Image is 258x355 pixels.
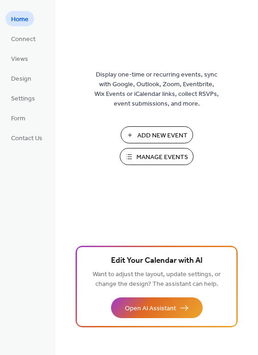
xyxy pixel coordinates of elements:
span: Contact Us [11,134,42,143]
span: Form [11,114,25,124]
a: Views [6,51,34,66]
span: Settings [11,94,35,104]
span: Connect [11,35,35,44]
span: Home [11,15,29,24]
a: Connect [6,31,41,46]
button: Open AI Assistant [111,297,203,318]
a: Form [6,110,31,125]
a: Settings [6,90,41,106]
span: Edit Your Calendar with AI [111,254,203,267]
button: Manage Events [120,148,193,165]
span: Manage Events [136,153,188,162]
button: Add New Event [121,126,193,143]
span: Design [11,74,31,84]
span: Add New Event [137,131,188,141]
a: Home [6,11,34,26]
span: Want to adjust the layout, update settings, or change the design? The assistant can help. [93,268,221,290]
span: Views [11,54,28,64]
a: Design [6,71,37,86]
span: Display one-time or recurring events, sync with Google, Outlook, Zoom, Eventbrite, Wix Events or ... [94,70,219,109]
a: Contact Us [6,130,48,145]
span: Open AI Assistant [125,304,176,314]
